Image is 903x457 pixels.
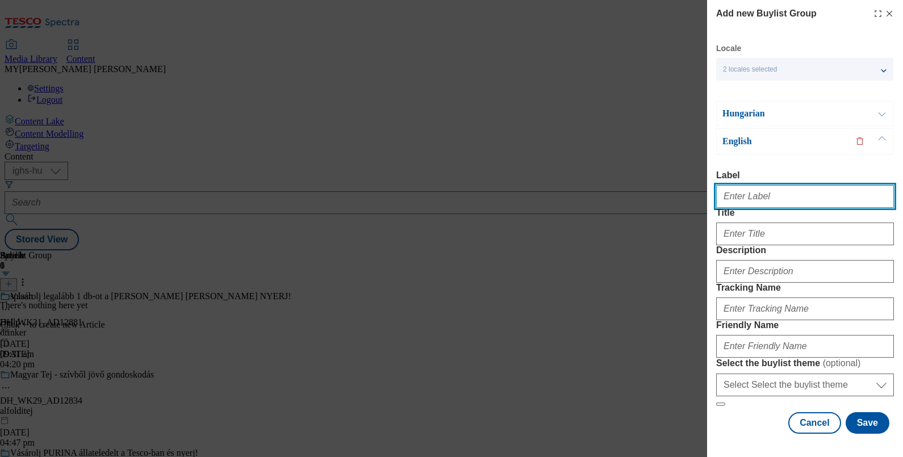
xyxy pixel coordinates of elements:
div: Modal [716,7,894,434]
input: Enter Description [716,260,894,283]
h4: Add new Buylist Group [716,7,817,20]
p: Hungarian [722,108,842,119]
label: Locale [716,45,741,52]
span: 2 locales selected [723,65,777,74]
button: Save [846,412,889,434]
label: Tracking Name [716,283,894,293]
input: Enter Label [716,185,894,208]
button: Cancel [788,412,841,434]
label: Title [716,208,894,218]
label: Description [716,245,894,255]
p: English [722,136,842,147]
label: Label [716,170,894,181]
input: Enter Tracking Name [716,297,894,320]
label: Select the buylist theme [716,358,894,369]
button: 2 locales selected [716,58,893,81]
span: ( optional ) [823,358,861,368]
input: Enter Friendly Name [716,335,894,358]
input: Enter Title [716,223,894,245]
label: Friendly Name [716,320,894,330]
